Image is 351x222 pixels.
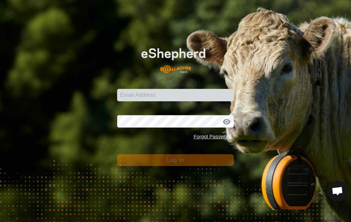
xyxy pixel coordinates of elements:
img: E-shepherd Logo [129,38,222,78]
button: Log In [117,154,234,166]
span: Log In [167,157,184,163]
div: Open chat [327,181,348,201]
input: Email Address [117,89,234,101]
a: Forgot Password [194,134,231,139]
